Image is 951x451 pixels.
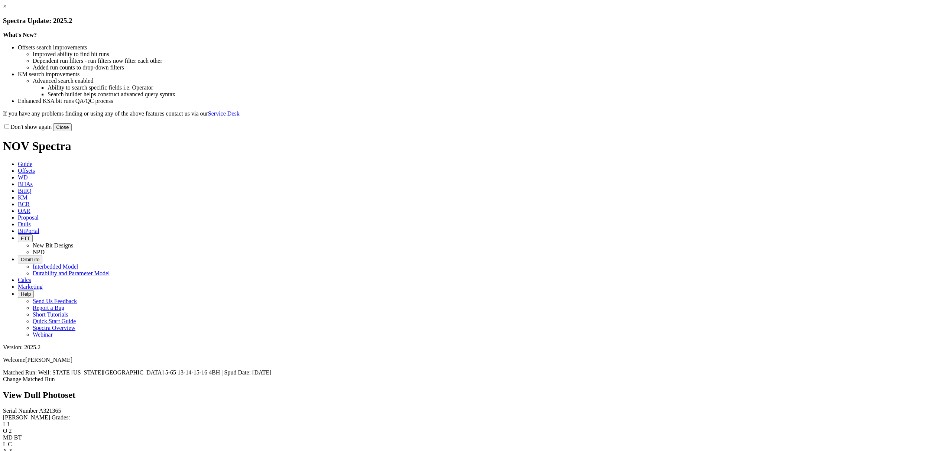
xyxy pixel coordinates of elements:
[18,161,32,167] span: Guide
[33,311,68,318] a: Short Tutorials
[3,369,37,376] span: Matched Run:
[33,305,64,311] a: Report a Bug
[208,110,240,117] a: Service Desk
[33,58,948,64] li: Dependent run filters - run filters now filter each other
[8,441,12,447] span: C
[33,270,110,276] a: Durability and Parameter Model
[33,298,77,304] a: Send Us Feedback
[33,325,75,331] a: Spectra Overview
[21,236,30,241] span: FTT
[21,257,39,262] span: OrbitLite
[3,357,948,363] p: Welcome
[18,283,43,290] span: Marketing
[6,421,9,427] span: 3
[33,78,948,84] li: Advanced search enabled
[3,139,948,153] h1: NOV Spectra
[39,408,61,414] span: A321365
[18,194,27,201] span: KM
[18,221,31,227] span: Dulls
[53,123,72,131] button: Close
[18,201,30,207] span: BCR
[3,32,37,38] strong: What's New?
[3,3,6,9] a: ×
[3,414,948,421] div: [PERSON_NAME] Grades:
[18,174,28,181] span: WD
[33,331,53,338] a: Webinar
[48,91,948,98] li: Search builder helps construct advanced query syntax
[48,84,948,91] li: Ability to search specific fields i.e. Operator
[38,369,272,376] span: Well: STATE [US_STATE][GEOGRAPHIC_DATA] 5-65 13-14-15-16 4BH | Spud Date: [DATE]
[3,17,948,25] h3: Spectra Update: 2025.2
[3,428,7,434] label: O
[3,434,13,441] label: MD
[4,124,9,129] input: Don't show again
[25,357,72,363] span: [PERSON_NAME]
[9,428,12,434] span: 2
[3,124,52,130] label: Don't show again
[3,421,5,427] label: I
[18,168,35,174] span: Offsets
[21,291,31,297] span: Help
[3,344,948,351] div: Version: 2025.2
[3,390,948,400] h2: View Dull Photoset
[3,441,6,447] label: L
[18,214,39,221] span: Proposal
[33,318,76,324] a: Quick Start Guide
[3,110,948,117] p: If you have any problems finding or using any of the above features contact us via our
[14,434,22,441] span: BT
[33,263,78,270] a: Interbedded Model
[18,277,31,283] span: Calcs
[18,188,31,194] span: BitIQ
[33,51,948,58] li: Improved ability to find bit runs
[18,228,39,234] span: BitPortal
[18,71,948,78] li: KM search improvements
[18,44,948,51] li: Offsets search improvements
[18,98,948,104] li: Enhanced KSA bit runs QA/QC process
[18,208,30,214] span: OAR
[33,249,45,255] a: NPD
[18,181,33,187] span: BHAs
[3,408,38,414] label: Serial Number
[33,64,948,71] li: Added run counts to drop-down filters
[3,376,55,382] a: Change Matched Run
[33,242,73,249] a: New Bit Designs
